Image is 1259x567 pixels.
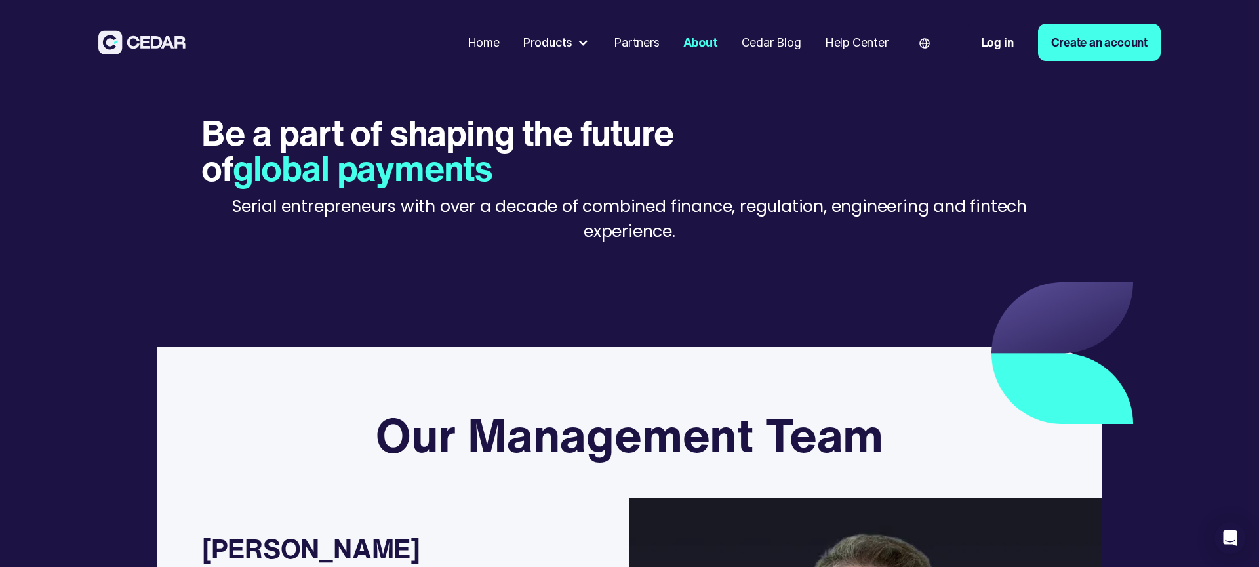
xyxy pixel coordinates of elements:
[462,27,506,58] a: Home
[1038,24,1161,61] a: Create an account
[1214,522,1246,554] div: Open Intercom Messenger
[825,33,889,51] div: Help Center
[614,33,659,51] div: Partners
[201,194,1058,244] p: Serial entrepreneurs with over a decade of combined finance, regulation, engineering and fintech ...
[233,142,492,194] span: global payments
[981,33,1014,51] div: Log in
[736,27,807,58] a: Cedar Blog
[201,115,715,186] h1: Be a part of shaping the future of
[677,27,724,58] a: About
[517,28,596,57] div: Products
[608,27,665,58] a: Partners
[919,38,930,49] img: world icon
[968,24,1027,61] a: Log in
[683,33,718,51] div: About
[376,406,883,463] h3: Our Management Team
[468,33,500,51] div: Home
[202,534,420,563] div: [PERSON_NAME]
[819,27,894,58] a: Help Center
[523,33,572,51] div: Products
[742,33,801,51] div: Cedar Blog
